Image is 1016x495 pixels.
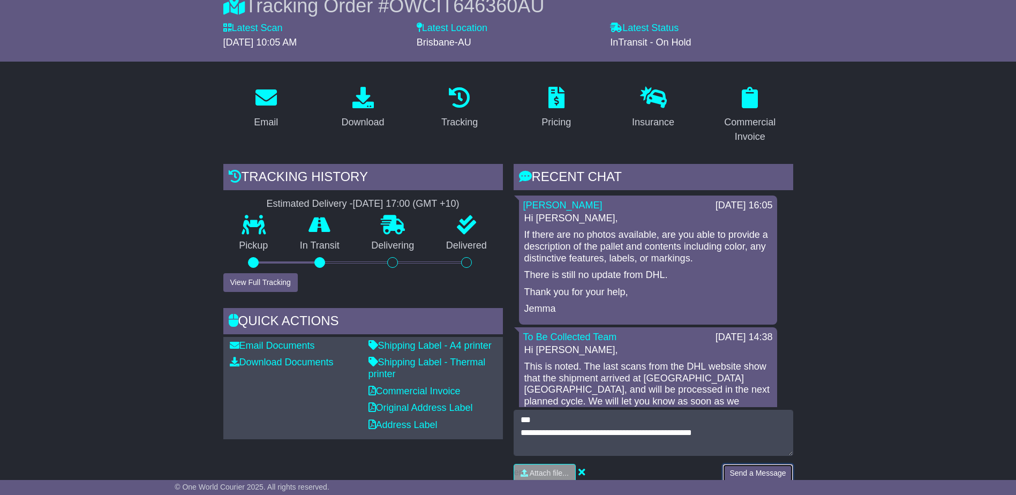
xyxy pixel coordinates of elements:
p: In Transit [284,240,356,252]
label: Latest Scan [223,22,283,34]
div: Estimated Delivery - [223,198,503,210]
a: [PERSON_NAME] [523,200,603,211]
a: Commercial Invoice [707,83,793,148]
div: Commercial Invoice [714,115,786,144]
a: Insurance [625,83,681,133]
span: InTransit - On Hold [610,37,691,48]
div: Email [254,115,278,130]
p: Hi [PERSON_NAME], [524,344,772,356]
a: Tracking [434,83,485,133]
div: RECENT CHAT [514,164,793,193]
span: Brisbane-AU [417,37,471,48]
span: © One World Courier 2025. All rights reserved. [175,483,329,491]
button: View Full Tracking [223,273,298,292]
a: Email [247,83,285,133]
span: [DATE] 10:05 AM [223,37,297,48]
a: To Be Collected Team [523,332,617,342]
a: Download Documents [230,357,334,367]
a: Commercial Invoice [368,386,461,396]
p: Pickup [223,240,284,252]
div: Tracking [441,115,478,130]
a: Pricing [535,83,578,133]
div: Insurance [632,115,674,130]
label: Latest Location [417,22,487,34]
p: There is still no update from DHL. [524,269,772,281]
div: [DATE] 14:38 [716,332,773,343]
a: Original Address Label [368,402,473,413]
p: This is noted. The last scans from the DHL website show that the shipment arrived at [GEOGRAPHIC_... [524,361,772,419]
div: Quick Actions [223,308,503,337]
div: [DATE] 17:00 (GMT +10) [353,198,460,210]
p: Hi [PERSON_NAME], [524,213,772,224]
p: Delivered [430,240,503,252]
p: Delivering [356,240,431,252]
div: Download [341,115,384,130]
a: Download [334,83,391,133]
p: If there are no photos available, are you able to provide a description of the pallet and content... [524,229,772,264]
a: Email Documents [230,340,315,351]
a: Shipping Label - A4 printer [368,340,492,351]
button: Send a Message [723,464,793,483]
a: Shipping Label - Thermal printer [368,357,486,379]
div: Tracking history [223,164,503,193]
div: Pricing [541,115,571,130]
div: [DATE] 16:05 [716,200,773,212]
label: Latest Status [610,22,679,34]
p: Jemma [524,303,772,315]
p: Thank you for your help, [524,287,772,298]
a: Address Label [368,419,438,430]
